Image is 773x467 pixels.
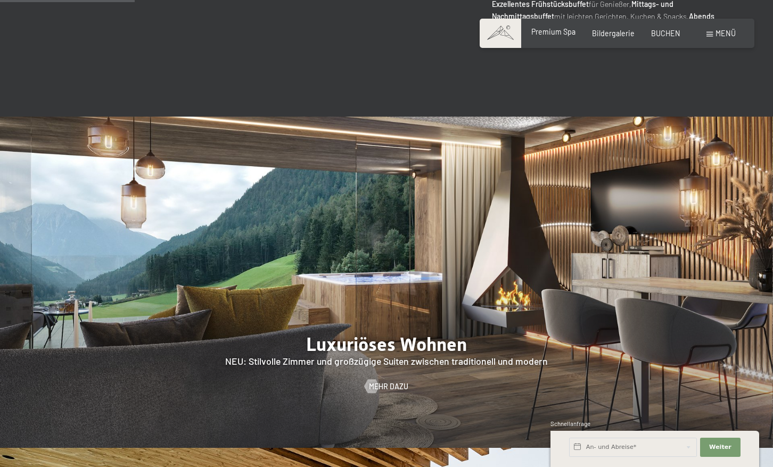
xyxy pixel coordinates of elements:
a: Mehr dazu [365,381,409,392]
button: Weiter [700,438,741,457]
span: Menü [716,29,736,38]
a: Premium Spa [531,27,575,36]
a: BUCHEN [651,29,680,38]
span: Weiter [709,443,731,452]
a: Bildergalerie [592,29,635,38]
span: Schnellanfrage [550,420,590,427]
span: Mehr dazu [369,381,408,392]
